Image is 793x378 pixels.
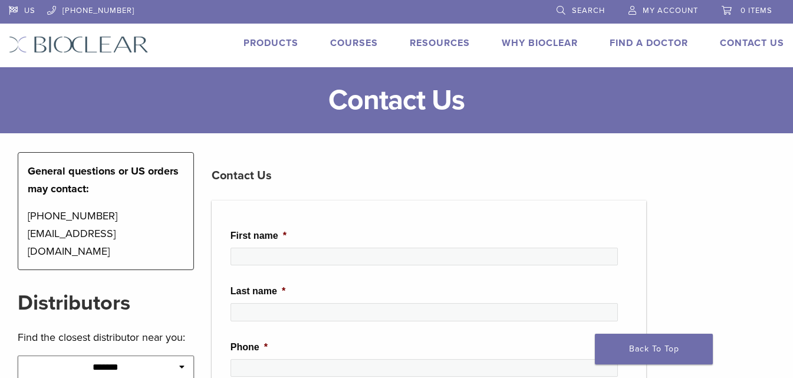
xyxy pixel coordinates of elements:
[18,289,194,317] h2: Distributors
[231,341,268,354] label: Phone
[28,207,184,260] p: [PHONE_NUMBER] [EMAIL_ADDRESS][DOMAIN_NAME]
[9,36,149,53] img: Bioclear
[572,6,605,15] span: Search
[595,334,713,364] a: Back To Top
[720,37,784,49] a: Contact Us
[741,6,772,15] span: 0 items
[244,37,298,49] a: Products
[410,37,470,49] a: Resources
[28,165,179,195] strong: General questions or US orders may contact:
[502,37,578,49] a: Why Bioclear
[212,162,646,190] h3: Contact Us
[231,230,287,242] label: First name
[18,328,194,346] p: Find the closest distributor near you:
[610,37,688,49] a: Find A Doctor
[643,6,698,15] span: My Account
[330,37,378,49] a: Courses
[231,285,285,298] label: Last name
